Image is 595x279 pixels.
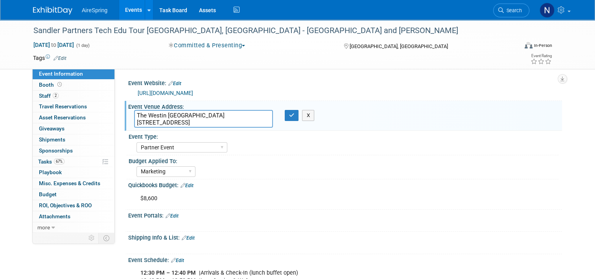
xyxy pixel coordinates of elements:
[39,125,64,132] span: Giveaways
[82,7,107,13] span: AireSpring
[39,82,63,88] span: Booth
[493,4,529,17] a: Search
[38,158,64,165] span: Tasks
[33,41,74,48] span: [DATE] [DATE]
[39,147,73,154] span: Sponsorships
[85,233,99,243] td: Personalize Event Tab Strip
[504,7,522,13] span: Search
[39,71,83,77] span: Event Information
[350,43,448,49] span: [GEOGRAPHIC_DATA], [GEOGRAPHIC_DATA]
[33,145,114,156] a: Sponsorships
[76,43,90,48] span: (1 day)
[171,258,184,263] a: Edit
[135,191,478,206] div: $8,600
[53,93,59,99] span: 2
[39,136,65,143] span: Shipments
[182,235,195,241] a: Edit
[33,222,114,233] a: more
[33,178,114,189] a: Misc. Expenses & Credits
[525,42,532,48] img: Format-Inperson.png
[33,7,72,15] img: ExhibitDay
[37,224,50,231] span: more
[128,77,562,87] div: Event Website:
[128,101,562,111] div: Event Venue Address:
[531,54,552,58] div: Event Rating
[475,41,552,53] div: Event Format
[39,213,70,219] span: Attachments
[31,24,508,38] div: Sandler Partners Tech Edu Tour [GEOGRAPHIC_DATA], [GEOGRAPHIC_DATA] - [GEOGRAPHIC_DATA] and [PERS...
[302,110,314,121] button: X
[33,200,114,211] a: ROI, Objectives & ROO
[33,101,114,112] a: Travel Reservations
[138,90,193,96] a: [URL][DOMAIN_NAME]
[540,3,554,18] img: Natalie Pyron
[534,43,552,48] div: In-Person
[33,167,114,178] a: Playbook
[129,155,558,165] div: Budget Applied To:
[39,191,57,197] span: Budget
[33,80,114,90] a: Booth
[39,103,87,110] span: Travel Reservations
[56,82,63,87] span: Booth not reserved yet
[33,91,114,101] a: Staff2
[128,232,562,242] div: Shipping Info & List:
[39,180,100,186] span: Misc. Expenses & Credits
[33,211,114,222] a: Attachments
[33,134,114,145] a: Shipments
[168,81,181,86] a: Edit
[166,41,249,50] button: Committed & Presenting
[140,270,201,276] b: 12:30 PM – 12:40 PM |
[33,112,114,123] a: Asset Reservations
[128,254,562,264] div: Event Schedule:
[166,213,179,219] a: Edit
[50,42,57,48] span: to
[33,156,114,167] a: Tasks67%
[39,114,86,121] span: Asset Reservations
[128,210,562,220] div: Event Portals:
[128,179,562,190] div: Quickbooks Budget:
[39,93,59,99] span: Staff
[99,233,115,243] td: Toggle Event Tabs
[33,69,114,79] a: Event Information
[53,56,66,61] a: Edit
[39,169,62,175] span: Playbook
[39,202,92,208] span: ROI, Objectives & ROO
[33,54,66,62] td: Tags
[33,189,114,200] a: Budget
[181,183,193,188] a: Edit
[33,123,114,134] a: Giveaways
[129,131,558,141] div: Event Type:
[54,158,64,164] span: 67%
